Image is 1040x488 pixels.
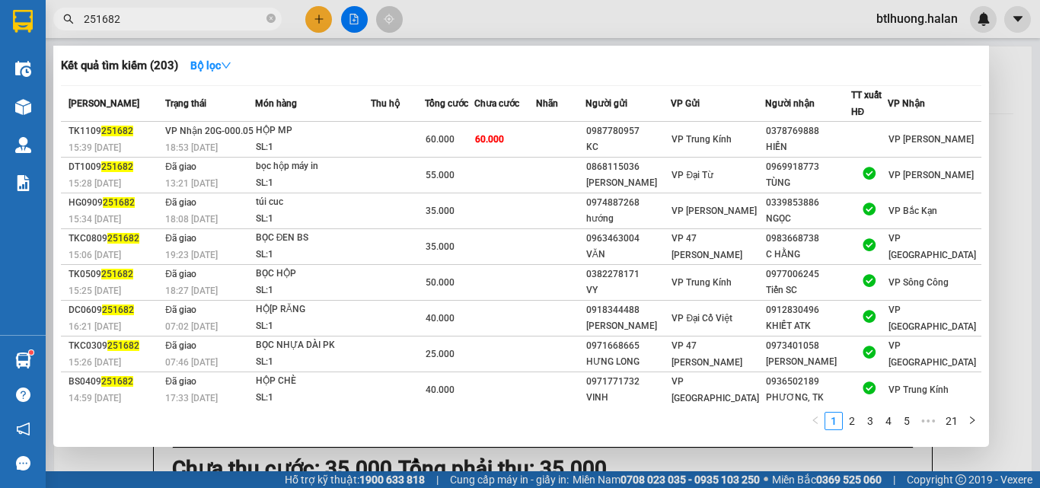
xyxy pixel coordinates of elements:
div: 0971771732 [586,374,671,390]
li: 3 [861,412,879,430]
div: DC0609 [69,302,161,318]
li: 21 [940,412,963,430]
span: 40.000 [426,384,455,395]
div: HƯNG LONG [586,354,671,370]
div: [PERSON_NAME] [586,318,671,334]
div: [PERSON_NAME] [766,354,850,370]
button: right [963,412,981,430]
img: logo-vxr [13,10,33,33]
div: TKC0309 [69,338,161,354]
div: SL: 1 [256,139,370,156]
span: notification [16,422,30,436]
span: 14:59 [DATE] [69,393,121,403]
span: 60.000 [475,134,504,145]
span: 15:26 [DATE] [69,357,121,368]
div: hướng [586,211,671,227]
span: down [221,60,231,71]
button: Bộ lọcdown [178,53,244,78]
button: left [806,412,825,430]
span: 251682 [102,305,134,315]
span: Chưa cước [474,98,519,109]
span: TT xuất HĐ [851,90,882,117]
div: túi cuc [256,194,370,211]
div: TÙNG [766,175,850,191]
span: 16:21 [DATE] [69,321,121,332]
span: VP Đại Cồ Việt [672,313,732,324]
div: 0339853886 [766,195,850,211]
span: 18:53 [DATE] [165,142,218,153]
li: Next 5 Pages [916,412,940,430]
span: 251682 [107,233,139,244]
div: 0912830496 [766,302,850,318]
span: VP Trung Kính [672,277,732,288]
span: VP [GEOGRAPHIC_DATA] [888,340,976,368]
img: warehouse-icon [15,137,31,153]
span: 251682 [103,197,135,208]
li: 5 [898,412,916,430]
div: 0936502189 [766,374,850,390]
a: 2 [844,413,860,429]
span: Người nhận [765,98,815,109]
div: [PERSON_NAME] [586,175,671,191]
span: 40.000 [426,313,455,324]
span: 50.000 [426,277,455,288]
li: Next Page [963,412,981,430]
span: 15:06 [DATE] [69,250,121,260]
div: BỌC HỘP [256,266,370,282]
span: 15:39 [DATE] [69,142,121,153]
a: 4 [880,413,897,429]
span: VP Trung Kính [888,384,949,395]
div: SL: 1 [256,282,370,299]
span: 35.000 [426,206,455,216]
span: VP Gửi [671,98,700,109]
div: HỘP CHÈ [256,373,370,390]
div: VĂN [586,247,671,263]
span: 15:25 [DATE] [69,285,121,296]
span: VP [GEOGRAPHIC_DATA] [888,233,976,260]
sup: 1 [29,350,33,355]
span: Đã giao [165,161,196,172]
div: 0971668665 [586,338,671,354]
strong: Bộ lọc [190,59,231,72]
div: SL: 1 [256,390,370,407]
div: bọc hộp máy in [256,158,370,175]
span: 251682 [107,340,139,351]
span: 18:08 [DATE] [165,214,218,225]
div: HIỀN [766,139,850,155]
span: 17:33 [DATE] [165,393,218,403]
span: 251682 [101,126,133,136]
div: 0382278171 [586,266,671,282]
a: 5 [898,413,915,429]
div: SL: 1 [256,211,370,228]
div: TK1109 [69,123,161,139]
span: Đã giao [165,376,196,387]
span: VP Trung Kính [672,134,732,145]
li: 1 [825,412,843,430]
a: 3 [862,413,879,429]
span: ••• [916,412,940,430]
a: 1 [825,413,842,429]
span: VP Đại Từ [672,170,713,180]
div: VINH [586,390,671,406]
div: HỘ[P RĂNG [256,301,370,318]
span: Nhãn [536,98,558,109]
div: BỌC NHỰA DÀI PK [256,337,370,354]
div: 0973401058 [766,338,850,354]
span: 07:02 [DATE] [165,321,218,332]
li: Previous Page [806,412,825,430]
div: DT1009 [69,159,161,175]
span: Đã giao [165,305,196,315]
div: 0969918773 [766,159,850,175]
span: Đã giao [165,233,196,244]
h3: Kết quả tìm kiếm ( 203 ) [61,58,178,74]
div: TK0509 [69,266,161,282]
span: close-circle [266,14,276,23]
div: BỌC ĐEN BS [256,230,370,247]
span: VP Nhận 20G-000.05 [165,126,254,136]
span: Trạng thái [165,98,206,109]
span: right [968,416,977,425]
div: PHƯƠNG, TK [766,390,850,406]
span: message [16,456,30,470]
span: question-circle [16,388,30,402]
div: 0963463004 [586,231,671,247]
